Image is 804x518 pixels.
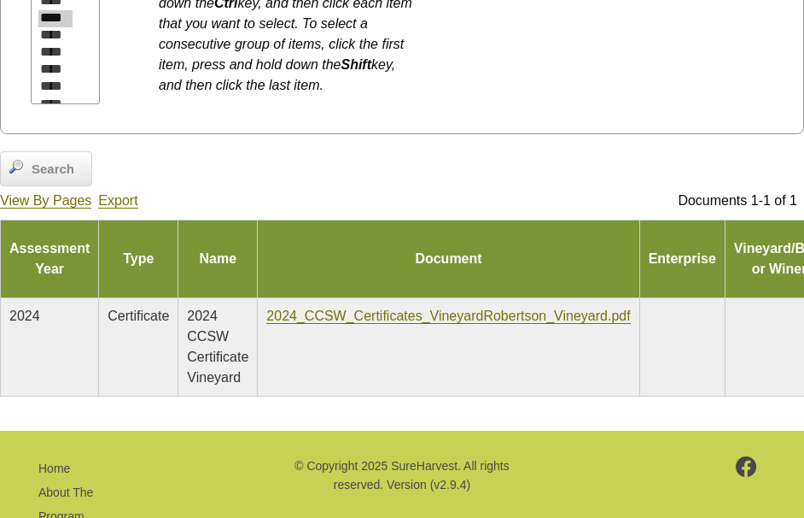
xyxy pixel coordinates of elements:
td: Enterprise [639,220,725,297]
img: magnifier.png [9,160,23,174]
td: Assessment Year [1,220,99,297]
a: Home [38,462,70,475]
a: 2024_CCSW_Certificates_VineyardRobertson_Vineyard.pdf [266,309,630,324]
b: Shift [341,57,371,72]
td: Document [258,220,639,297]
td: Name [178,220,258,297]
td: Type [99,220,178,297]
span: 2024 [9,309,40,323]
span: Documents 1-1 of 1 [678,193,797,208]
a: Export [98,193,137,209]
span: 2024 CCSW Certificate Vineyard [187,309,248,385]
img: footer-facebook.png [736,456,757,477]
p: © Copyright 2025 SureHarvest. All rights reserved. Version (v2.9.4) [289,456,515,495]
span: Search [23,160,83,180]
span: Certificate [108,309,169,323]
